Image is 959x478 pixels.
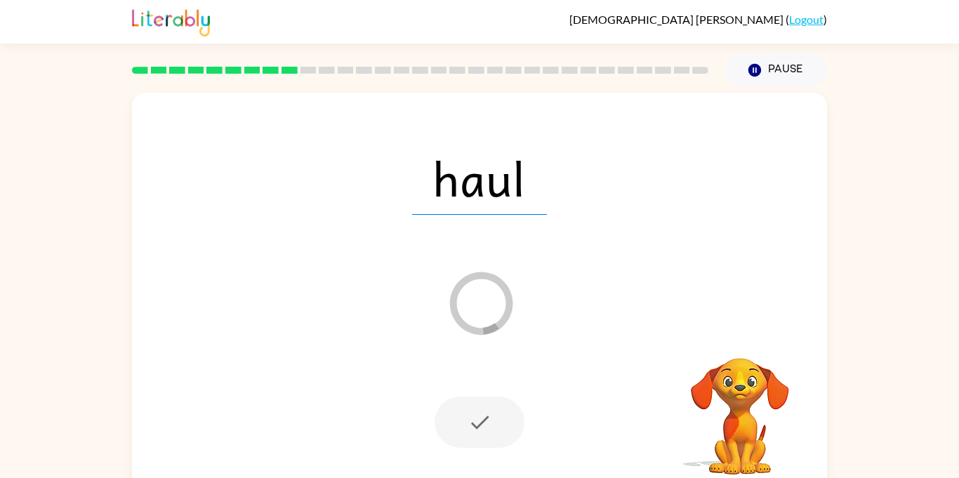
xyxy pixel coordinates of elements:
[670,336,810,477] video: Your browser must support playing .mp4 files to use Literably. Please try using another browser.
[725,54,827,86] button: Pause
[789,13,824,26] a: Logout
[569,13,827,26] div: ( )
[569,13,786,26] span: [DEMOGRAPHIC_DATA] [PERSON_NAME]
[132,6,210,36] img: Literably
[412,142,547,215] span: haul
